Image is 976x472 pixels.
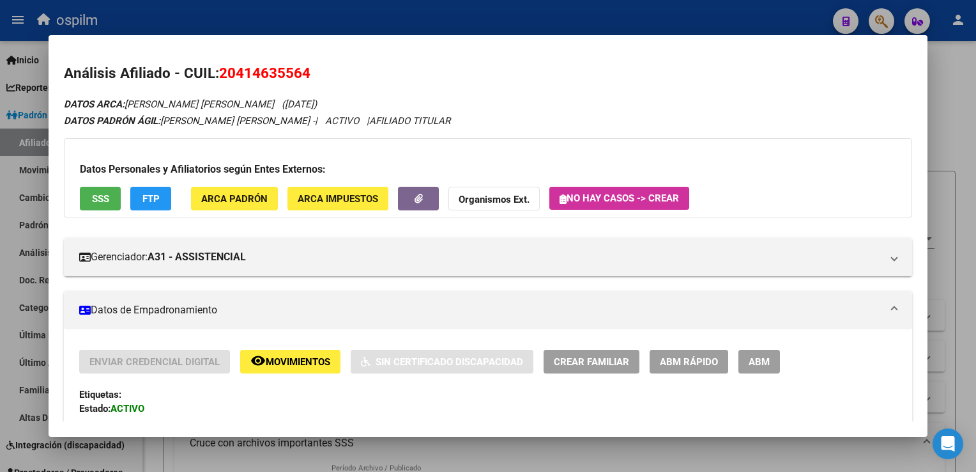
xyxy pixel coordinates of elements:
[369,115,450,127] span: AFILIADO TITULAR
[89,356,220,368] span: Enviar Credencial Digital
[298,193,378,205] span: ARCA Impuestos
[64,115,315,127] span: [PERSON_NAME] [PERSON_NAME] -
[64,291,911,329] mat-expansion-panel-header: Datos de Empadronamiento
[219,65,310,81] span: 20414635564
[79,249,881,265] mat-panel-title: Gerenciador:
[287,187,388,210] button: ARCA Impuestos
[660,356,718,368] span: ABM Rápido
[64,98,125,110] strong: DATOS ARCA:
[250,353,266,368] mat-icon: remove_red_eye
[560,193,679,204] span: No hay casos -> Crear
[80,162,896,177] h3: Datos Personales y Afiliatorios según Entes Externos:
[650,350,728,374] button: ABM Rápido
[79,303,881,318] mat-panel-title: Datos de Empadronamiento
[549,187,689,210] button: No hay casos -> Crear
[79,403,111,414] strong: Estado:
[201,193,268,205] span: ARCA Padrón
[142,193,160,205] span: FTP
[79,389,121,400] strong: Etiquetas:
[79,350,230,374] button: Enviar Credencial Digital
[933,429,963,459] div: Open Intercom Messenger
[92,193,109,205] span: SSS
[544,350,639,374] button: Crear Familiar
[64,115,160,127] strong: DATOS PADRÓN ÁGIL:
[240,350,340,374] button: Movimientos
[554,356,629,368] span: Crear Familiar
[64,238,911,276] mat-expansion-panel-header: Gerenciador:A31 - ASSISTENCIAL
[130,187,171,210] button: FTP
[351,350,533,374] button: Sin Certificado Discapacidad
[64,98,274,110] span: [PERSON_NAME] [PERSON_NAME]
[459,194,530,205] strong: Organismos Ext.
[64,63,911,84] h2: Análisis Afiliado - CUIL:
[448,187,540,210] button: Organismos Ext.
[738,350,780,374] button: ABM
[282,98,317,110] span: ([DATE])
[148,249,246,265] strong: A31 - ASSISTENCIAL
[64,115,450,127] i: | ACTIVO |
[749,356,770,368] span: ABM
[191,187,278,210] button: ARCA Padrón
[111,403,144,414] strong: ACTIVO
[80,187,121,210] button: SSS
[266,356,330,368] span: Movimientos
[376,356,523,368] span: Sin Certificado Discapacidad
